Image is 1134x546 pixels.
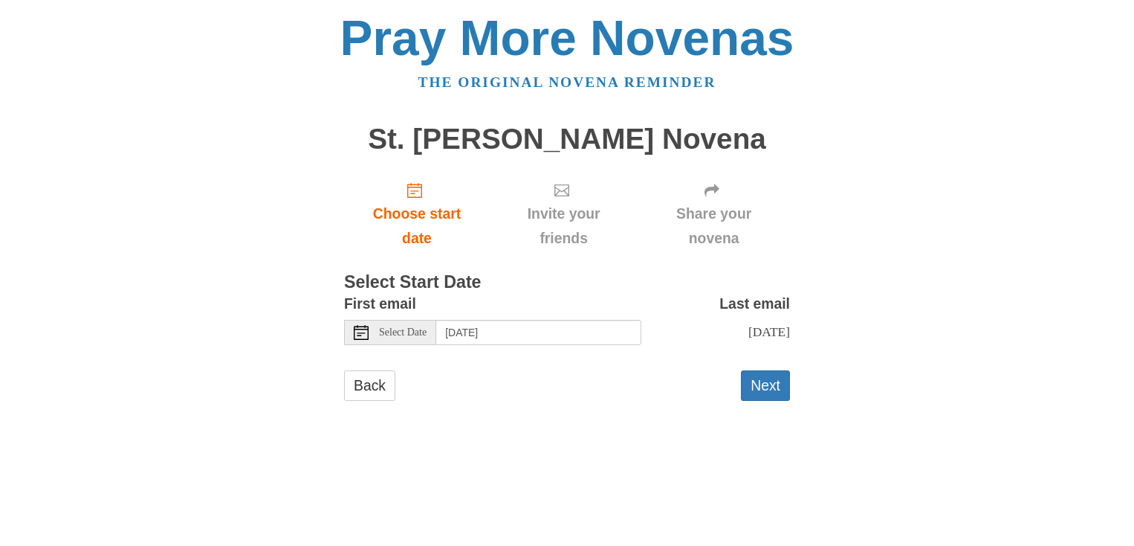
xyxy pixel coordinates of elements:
[505,202,623,251] span: Invite your friends
[359,202,475,251] span: Choose start date
[638,170,790,258] div: Click "Next" to confirm your start date first.
[748,324,790,339] span: [DATE]
[652,202,775,251] span: Share your novena
[719,292,790,316] label: Last email
[344,170,490,258] a: Choose start date
[379,327,427,338] span: Select Date
[490,170,638,258] div: Click "Next" to confirm your start date first.
[418,74,716,90] a: The original novena reminder
[344,292,416,316] label: First email
[344,273,790,292] h3: Select Start Date
[344,123,790,155] h1: St. [PERSON_NAME] Novena
[344,370,395,401] a: Back
[741,370,790,401] button: Next
[340,10,794,65] a: Pray More Novenas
